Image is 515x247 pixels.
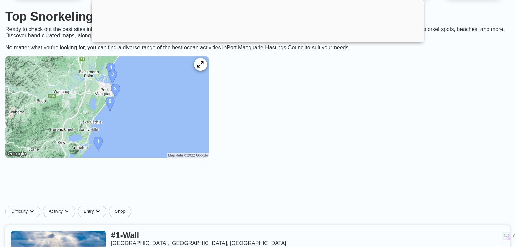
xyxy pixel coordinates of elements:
span: Difficulty [11,209,28,214]
h1: Top Snorkeling and Scuba Diving in Port Macquarie-Hastings Council [5,9,510,24]
span: Entry [84,209,94,214]
iframe: Advertisement [93,170,422,200]
img: dropdown caret [29,209,35,214]
button: Entrydropdown caret [78,206,109,217]
button: Difficultydropdown caret [5,206,43,217]
img: dropdown caret [64,209,69,214]
img: dropdown caret [95,209,101,214]
button: Activitydropdown caret [43,206,78,217]
span: Activity [49,209,63,214]
a: Shop [109,206,131,217]
img: Port Macquarie-Hastings Council dive site map [5,56,209,158]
